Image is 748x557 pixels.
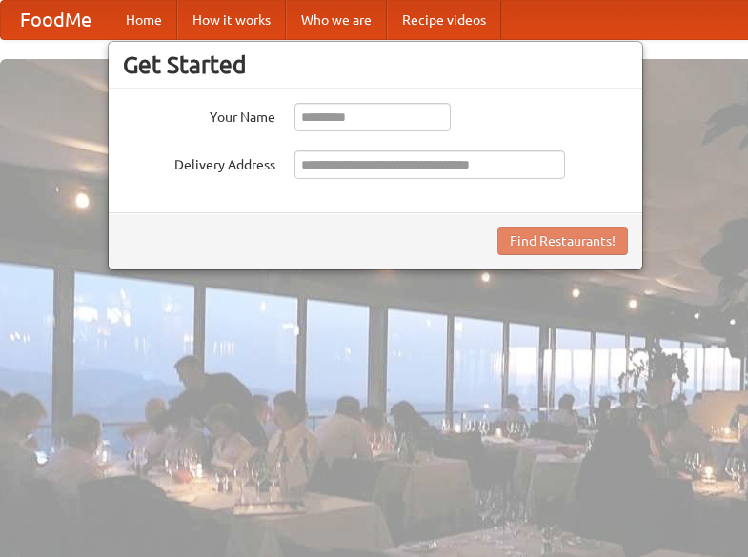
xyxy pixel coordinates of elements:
[123,103,275,127] label: Your Name
[111,1,177,39] a: Home
[123,50,628,79] h3: Get Started
[177,1,286,39] a: How it works
[387,1,501,39] a: Recipe videos
[286,1,387,39] a: Who we are
[123,150,275,174] label: Delivery Address
[1,1,111,39] a: FoodMe
[497,227,628,255] button: Find Restaurants!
